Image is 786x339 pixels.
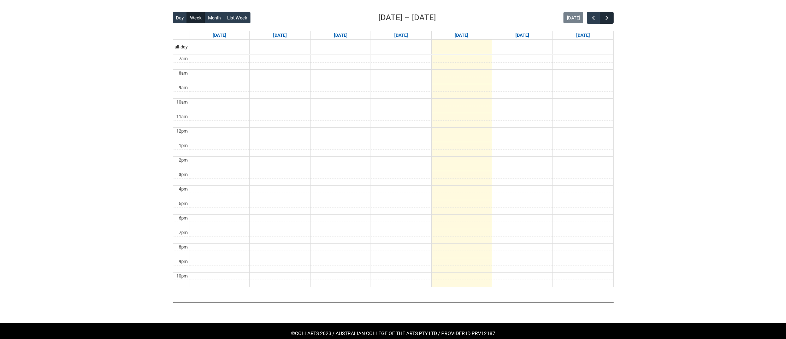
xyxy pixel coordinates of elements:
[177,84,189,91] div: 9am
[211,31,228,40] a: Go to September 7, 2025
[175,273,189,280] div: 10pm
[453,31,470,40] a: Go to September 11, 2025
[272,31,288,40] a: Go to September 8, 2025
[514,31,531,40] a: Go to September 12, 2025
[177,215,189,222] div: 6pm
[173,43,189,51] span: all-day
[177,55,189,62] div: 7am
[393,31,409,40] a: Go to September 10, 2025
[224,12,250,23] button: List Week
[177,244,189,251] div: 8pm
[173,12,187,23] button: Day
[177,142,189,149] div: 1pm
[563,12,583,23] button: [DATE]
[177,229,189,236] div: 7pm
[187,12,205,23] button: Week
[177,70,189,77] div: 8am
[205,12,224,23] button: Month
[177,157,189,164] div: 2pm
[600,12,613,24] button: Next Week
[173,298,614,306] img: REDU_GREY_LINE
[378,12,436,24] h2: [DATE] – [DATE]
[177,258,189,265] div: 9pm
[177,200,189,207] div: 5pm
[175,113,189,120] div: 11am
[587,12,600,24] button: Previous Week
[175,128,189,135] div: 12pm
[177,186,189,193] div: 4pm
[332,31,349,40] a: Go to September 9, 2025
[575,31,591,40] a: Go to September 13, 2025
[175,99,189,106] div: 10am
[177,171,189,178] div: 3pm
